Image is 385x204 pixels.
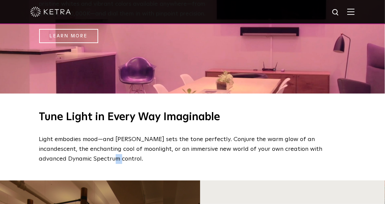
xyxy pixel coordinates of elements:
img: ketra-logo-2019-white [30,7,71,17]
a: Learn More [39,29,98,43]
h2: Tune Light in Every Way Imaginable [39,110,346,125]
img: search icon [332,8,340,17]
img: Hamburger%20Nav.svg [347,8,355,15]
p: Light embodies mood—and [PERSON_NAME] sets the tone perfectly. Conjure the warm glow of an incand... [39,135,346,164]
